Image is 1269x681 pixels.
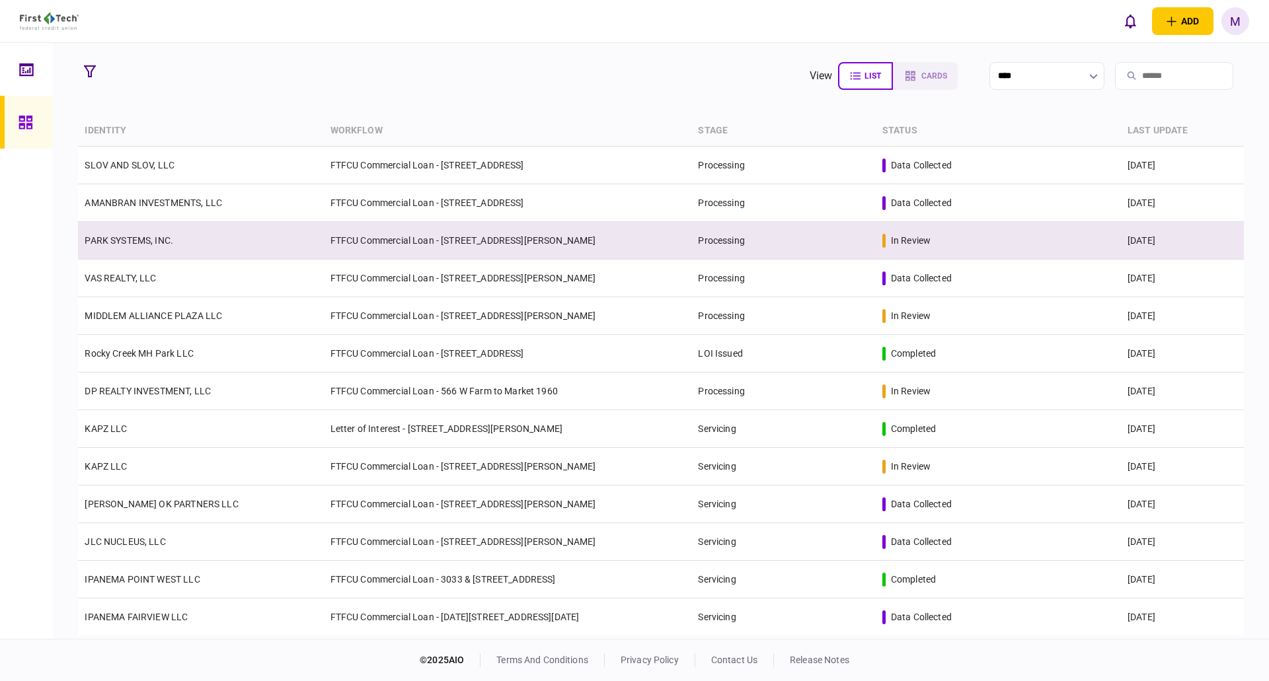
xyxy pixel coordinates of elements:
[324,116,692,147] th: workflow
[1121,260,1244,297] td: [DATE]
[324,598,692,636] td: FTFCU Commercial Loan - [DATE][STREET_ADDRESS][DATE]
[1121,561,1244,598] td: [DATE]
[324,147,692,184] td: FTFCU Commercial Loan - [STREET_ADDRESS]
[324,523,692,561] td: FTFCU Commercial Loan - [STREET_ADDRESS][PERSON_NAME]
[85,310,222,321] a: MIDDLEM ALLIANCE PLAZA LLC
[1121,485,1244,523] td: [DATE]
[891,535,952,548] div: data collected
[420,653,481,667] div: © 2025 AIO
[891,271,952,285] div: data collected
[865,71,881,81] span: list
[921,71,947,81] span: cards
[691,598,875,636] td: Servicing
[85,197,222,208] a: AMANBRAN INVESTMENTS, LLC
[324,410,692,448] td: Letter of Interest - [STREET_ADDRESS][PERSON_NAME]
[85,612,188,622] a: IPANEMA FAIRVIEW LLC
[1121,598,1244,636] td: [DATE]
[85,160,174,170] a: SLOV AND SLOV, LLC
[324,184,692,222] td: FTFCU Commercial Loan - [STREET_ADDRESS]
[691,485,875,523] td: Servicing
[691,147,875,184] td: Processing
[891,422,936,435] div: completed
[691,561,875,598] td: Servicing
[891,196,952,209] div: data collected
[790,655,849,665] a: release notes
[691,297,875,335] td: Processing
[1121,373,1244,410] td: [DATE]
[85,461,127,472] a: KAPZ LLC
[838,62,893,90] button: list
[85,574,200,585] a: IPANEMA POINT WEST LLC
[891,497,952,511] div: data collected
[324,297,692,335] td: FTFCU Commercial Loan - [STREET_ADDRESS][PERSON_NAME]
[891,234,931,247] div: in review
[691,184,875,222] td: Processing
[711,655,757,665] a: contact us
[1121,222,1244,260] td: [DATE]
[78,116,323,147] th: identity
[891,309,931,322] div: in review
[85,348,193,359] a: Rocky Creek MH Park LLC
[324,448,692,485] td: FTFCU Commercial Loan - [STREET_ADDRESS][PERSON_NAME]
[891,159,952,172] div: data collected
[691,373,875,410] td: Processing
[891,347,936,360] div: completed
[691,116,875,147] th: stage
[893,62,958,90] button: cards
[1121,297,1244,335] td: [DATE]
[876,116,1121,147] th: status
[20,13,79,30] img: client company logo
[324,373,692,410] td: FTFCU Commercial Loan - 566 W Farm to Market 1960
[85,273,156,283] a: VAS REALTY, LLC
[691,448,875,485] td: Servicing
[1152,7,1213,35] button: open adding identity options
[1121,335,1244,373] td: [DATE]
[1121,184,1244,222] td: [DATE]
[1116,7,1144,35] button: open notifications list
[324,561,692,598] td: FTFCU Commercial Loan - 3033 & [STREET_ADDRESS]
[691,410,875,448] td: Servicing
[621,655,679,665] a: privacy policy
[891,573,936,586] div: completed
[324,222,692,260] td: FTFCU Commercial Loan - [STREET_ADDRESS][PERSON_NAME]
[324,485,692,523] td: FTFCU Commercial Loan - [STREET_ADDRESS][PERSON_NAME]
[891,384,931,398] div: in review
[691,523,875,561] td: Servicing
[85,536,165,547] a: JLC NUCLEUS, LLC
[1121,448,1244,485] td: [DATE]
[691,260,875,297] td: Processing
[324,335,692,373] td: FTFCU Commercial Loan - [STREET_ADDRESS]
[85,499,238,509] a: [PERSON_NAME] OK PARTNERS LLC
[1221,7,1249,35] button: M
[891,460,931,473] div: in review
[1121,523,1244,561] td: [DATE]
[1121,410,1244,448] td: [DATE]
[85,235,173,246] a: PARK SYSTEMS, INC.
[1121,147,1244,184] td: [DATE]
[85,386,211,396] a: DP REALTY INVESTMENT, LLC
[691,222,875,260] td: Processing
[891,610,952,624] div: data collected
[85,423,127,434] a: KAPZ LLC
[324,260,692,297] td: FTFCU Commercial Loan - [STREET_ADDRESS][PERSON_NAME]
[810,68,833,84] div: view
[496,655,588,665] a: terms and conditions
[691,335,875,373] td: LOI Issued
[1121,116,1244,147] th: last update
